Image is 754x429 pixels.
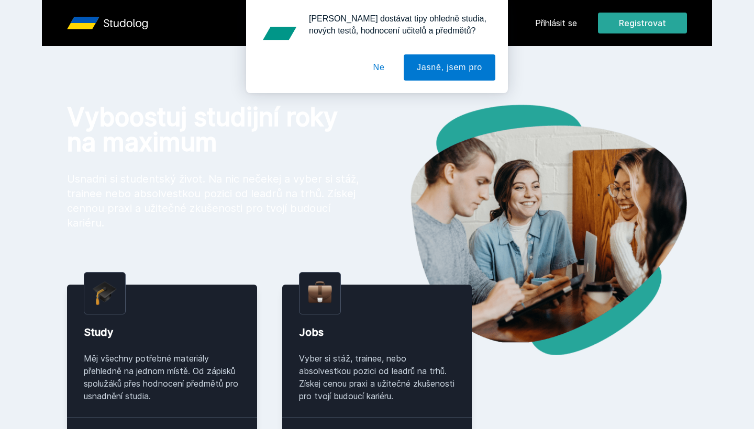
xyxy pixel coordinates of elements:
[377,105,687,355] img: hero.png
[299,352,456,402] div: Vyber si stáž, trainee, nebo absolvestkou pozici od leadrů na trhů. Získej cenou praxi a užitečné...
[84,352,240,402] div: Měj všechny potřebné materiály přehledně na jednom místě. Od zápisků spolužáků přes hodnocení pře...
[67,172,360,230] p: Usnadni si studentský život. Na nic nečekej a vyber si stáž, trainee nebo absolvestkou pozici od ...
[404,54,495,81] button: Jasně, jsem pro
[93,281,117,306] img: graduation-cap.png
[308,279,332,306] img: briefcase.png
[360,54,398,81] button: Ne
[299,325,456,340] div: Jobs
[84,325,240,340] div: Study
[259,13,301,54] img: notification icon
[301,13,495,37] div: [PERSON_NAME] dostávat tipy ohledně studia, nových testů, hodnocení učitelů a předmětů?
[67,105,360,155] h1: Vyboostuj studijní roky na maximum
